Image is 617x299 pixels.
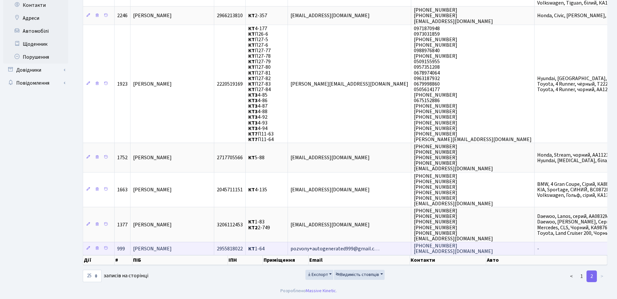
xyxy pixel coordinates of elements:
[248,86,255,93] b: КТ
[414,25,532,143] span: 0971870948 0973031859 [PHONE_NUMBER] [PHONE_NUMBER] 0988976840 [PHONE_NUMBER] 0509155955 09573512...
[305,270,334,280] button: Експорт
[217,186,243,193] span: 2045711151
[133,186,172,193] span: [PERSON_NAME]
[248,12,267,19] span: 2-357
[248,108,258,115] b: КТ3
[217,221,243,228] span: 3206112453
[486,255,607,265] th: Авто
[280,287,337,294] div: Розроблено .
[290,154,370,161] span: [EMAIL_ADDRESS][DOMAIN_NAME]
[248,154,255,161] b: КТ
[248,102,258,110] b: КТ3
[248,245,265,252] span: 1-64
[3,12,68,25] a: Адреси
[248,186,255,193] b: КТ
[414,207,493,242] span: [PHONE_NUMBER] [PHONE_NUMBER] [PHONE_NUMBER] [PHONE_NUMBER] [PHONE_NUMBER] [EMAIL_ADDRESS][DOMAIN...
[290,186,370,193] span: [EMAIL_ADDRESS][DOMAIN_NAME]
[3,38,68,51] a: Щоденник
[3,51,68,64] a: Порушення
[248,245,255,252] b: КТ
[248,30,255,38] b: КТ
[248,125,258,132] b: КТ3
[566,270,577,282] a: <
[217,245,243,252] span: 2955818022
[3,25,68,38] a: Автомобілі
[336,271,379,278] span: Видимість стовпців
[248,42,255,49] b: КТ
[248,114,258,121] b: КТ3
[248,97,258,104] b: КТ3
[248,12,255,19] b: КТ
[248,64,255,71] b: КТ
[133,221,172,228] span: [PERSON_NAME]
[248,80,255,88] b: КТ
[117,12,128,19] span: 2246
[248,91,258,99] b: КТ3
[117,154,128,161] span: 1752
[586,270,597,282] a: 2
[248,53,255,60] b: КТ
[248,186,267,193] span: 4-135
[248,130,258,138] b: КТ7
[248,224,258,231] b: КТ2
[117,186,128,193] span: 1663
[217,154,243,161] span: 2717705566
[414,173,493,208] span: [PHONE_NUMBER] [PHONE_NUMBER] [PHONE_NUMBER] [PHONE_NUMBER] [PHONE_NUMBER] [EMAIL_ADDRESS][DOMAIN...
[248,69,255,77] b: КТ
[248,75,255,82] b: КТ
[83,270,102,282] select: записів на сторінці
[117,80,128,88] span: 1923
[133,245,172,252] span: [PERSON_NAME]
[133,80,172,88] span: [PERSON_NAME]
[263,255,309,265] th: Приміщення
[248,219,270,231] span: 1-83 2-749
[248,58,255,65] b: КТ
[115,255,132,265] th: #
[576,270,587,282] a: 1
[248,36,255,43] b: КТ
[83,270,148,282] label: записів на сторінці
[309,255,410,265] th: Email
[228,255,263,265] th: ІПН
[290,80,408,88] span: [PERSON_NAME][EMAIL_ADDRESS][DOMAIN_NAME]
[290,221,370,228] span: [EMAIL_ADDRESS][DOMAIN_NAME]
[290,12,370,19] span: [EMAIL_ADDRESS][DOMAIN_NAME]
[217,80,243,88] span: 2220519169
[410,255,486,265] th: Контакти
[248,25,255,32] b: КТ
[248,219,255,226] b: КТ
[133,154,172,161] span: [PERSON_NAME]
[414,242,493,255] span: [PHONE_NUMBER] [EMAIL_ADDRESS][DOMAIN_NAME]
[132,255,228,265] th: ПІБ
[290,245,379,252] span: pozvony+autogenerated999@gmail.c…
[248,47,255,54] b: КТ
[117,221,128,228] span: 1377
[3,77,68,90] a: Повідомлення
[3,64,68,77] a: Довідники
[248,154,265,161] span: 5-88
[133,12,172,19] span: [PERSON_NAME]
[117,245,125,252] span: 999
[307,271,328,278] span: Експорт
[248,119,258,126] b: КТ3
[537,245,539,252] span: -
[217,12,243,19] span: 2966213810
[414,6,493,25] span: [PHONE_NUMBER] [PHONE_NUMBER] [EMAIL_ADDRESS][DOMAIN_NAME]
[83,255,115,265] th: Дії
[414,143,493,172] span: [PHONE_NUMBER] [PHONE_NUMBER] [PHONE_NUMBER] [PHONE_NUMBER] [EMAIL_ADDRESS][DOMAIN_NAME]
[334,270,385,280] button: Видимість стовпців
[248,25,274,143] span: 4-177 П26-6 П27-5 П27-6 П27-77 П27-78 П27-79 П27-80 П27-81 П27-82 П27-83 П27-84 4-85 4-86 4-87 4-...
[248,136,258,143] b: КТ7
[306,287,336,294] a: Massive Kinetic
